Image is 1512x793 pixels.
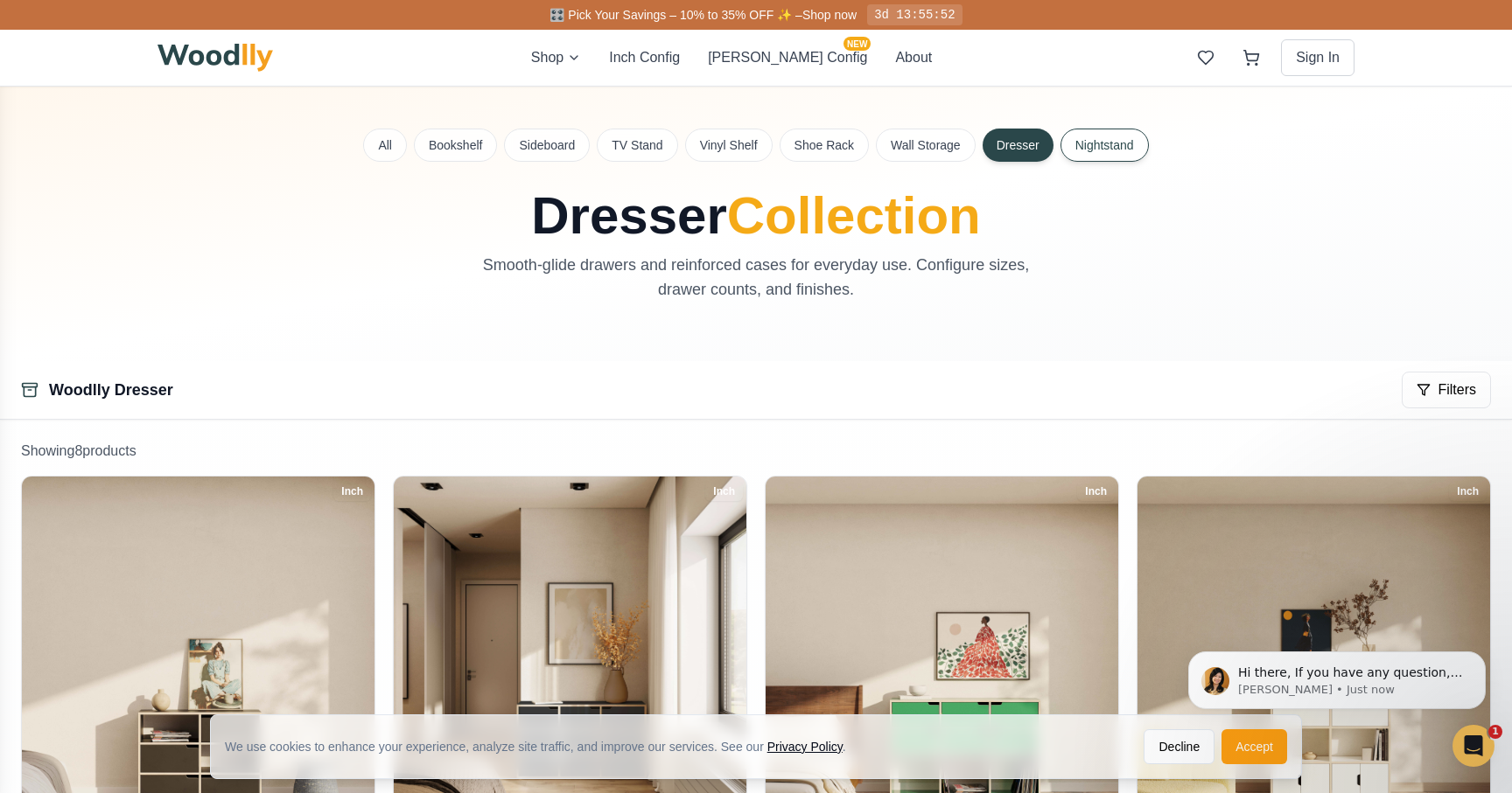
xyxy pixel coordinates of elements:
[727,186,981,245] span: Collection
[157,44,273,72] img: Woodlly
[364,190,1148,242] h1: Dresser
[876,129,976,162] button: Wall Storage
[767,740,843,754] a: Privacy Policy
[802,8,857,22] a: Shop now
[780,129,869,162] button: Shoe Rack
[708,47,867,68] button: [PERSON_NAME] ConfigNEW
[1488,725,1502,739] span: 1
[1221,729,1287,764] button: Accept
[1281,39,1354,76] button: Sign In
[1060,129,1149,162] button: Nightstand
[867,4,962,25] div: 3d 13:55:52
[983,129,1053,162] button: Dresser
[1449,482,1487,501] div: Inch
[21,441,1491,462] p: Showing 8 product s
[363,129,407,162] button: All
[414,129,497,162] button: Bookshelf
[685,129,773,162] button: Vinyl Shelf
[333,482,371,501] div: Inch
[597,129,677,162] button: TV Stand
[1144,729,1214,764] button: Decline
[1402,372,1491,408] button: Filters
[895,47,932,68] button: About
[1162,615,1512,746] iframe: Intercom notifications message
[609,47,680,68] button: Inch Config
[531,47,581,68] button: Shop
[705,482,743,501] div: Inch
[1077,482,1115,501] div: Inch
[49,381,173,399] a: Woodlly Dresser
[549,8,801,22] span: 🎛️ Pick Your Savings – 10% to 35% OFF ✨ –
[504,129,590,162] button: Sideboard
[843,37,871,51] span: NEW
[225,738,860,755] div: We use cookies to enhance your experience, analyze site traffic, and improve our services. See our .
[1438,379,1476,400] span: Filters
[462,253,1050,302] p: Smooth-glide drawers and reinforced cases for everyday use. Configure sizes, drawer counts, and f...
[1452,725,1494,767] iframe: Intercom live chat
